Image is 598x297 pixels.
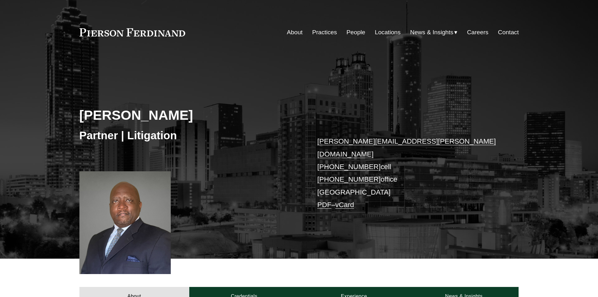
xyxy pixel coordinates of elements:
a: PDF [317,201,331,209]
h3: Partner | Litigation [79,129,262,142]
a: vCard [335,201,354,209]
a: [PHONE_NUMBER] [317,175,381,183]
a: folder dropdown [410,26,458,38]
a: Careers [467,26,488,38]
h2: [PERSON_NAME] [79,107,262,123]
a: Practices [312,26,337,38]
a: Locations [375,26,401,38]
a: Contact [498,26,519,38]
a: About [287,26,303,38]
a: [PERSON_NAME][EMAIL_ADDRESS][PERSON_NAME][DOMAIN_NAME] [317,137,496,158]
a: [PHONE_NUMBER] [317,163,381,171]
span: News & Insights [410,27,454,38]
a: People [347,26,365,38]
p: cell office [GEOGRAPHIC_DATA] – [317,135,500,211]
